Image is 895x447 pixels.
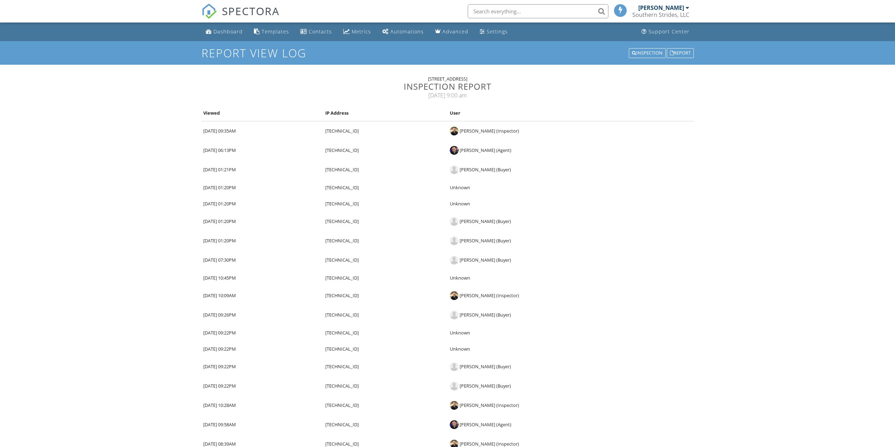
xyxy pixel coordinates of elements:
td: [DATE] 09:58AM [202,415,324,434]
td: [DATE] 09:22PM [202,376,324,396]
div: Dashboard [213,28,243,35]
td: [TECHNICAL_ID] [324,325,448,341]
td: Unknown [448,270,693,286]
td: [TECHNICAL_ID] [324,160,448,179]
img: default-user-f0147aede5fd5fa78ca7ade42f37bd4542148d508eef1c3d3ea960f66861d68b.jpg [450,236,459,245]
td: Unknown [448,196,693,212]
img: image_30.jpg [450,291,459,300]
td: [TECHNICAL_ID] [324,357,448,376]
div: [PERSON_NAME] (Buyer) [460,364,511,369]
th: IP Address [324,105,448,121]
td: [DATE] 01:20PM [202,212,324,231]
th: Viewed [202,105,324,121]
div: Advanced [442,28,468,35]
div: [DATE] 9:00 am [202,91,694,99]
div: [PERSON_NAME] (Agent) [460,147,511,153]
a: Support Center [639,25,692,38]
div: [PERSON_NAME] (Buyer) [460,167,511,172]
div: [PERSON_NAME] (Buyer) [460,257,511,263]
td: [DATE] 01:20PM [202,196,324,212]
div: [PERSON_NAME] (Inspector) [460,128,519,134]
td: [DATE] 07:30PM [202,250,324,270]
a: Contacts [298,25,335,38]
div: Templates [262,28,289,35]
h1: Report View Log [202,47,694,59]
td: [TECHNICAL_ID] [324,231,448,250]
td: [DATE] 09:22PM [202,341,324,357]
img: image_30.jpg [450,401,459,410]
input: Search everything... [468,4,608,18]
div: Contacts [309,28,332,35]
td: Unknown [448,179,693,196]
img: default-user-f0147aede5fd5fa78ca7ade42f37bd4542148d508eef1c3d3ea960f66861d68b.jpg [450,362,459,371]
h3: Inspection Report [202,82,694,91]
td: [DATE] 01:21PM [202,160,324,179]
a: Inspection [629,49,667,56]
div: [PERSON_NAME] (Buyer) [460,218,511,224]
img: image_30.jpg [450,127,459,135]
div: Settings [487,28,508,35]
th: User [448,105,693,121]
a: Dashboard [203,25,245,38]
span: SPECTORA [222,4,280,18]
img: The Best Home Inspection Software - Spectora [202,4,217,19]
td: [DATE] 09:22PM [202,357,324,376]
td: [TECHNICAL_ID] [324,212,448,231]
td: [TECHNICAL_ID] [324,415,448,434]
div: [PERSON_NAME] (Inspector) [460,402,519,408]
td: [TECHNICAL_ID] [324,341,448,357]
a: Settings [477,25,511,38]
div: [STREET_ADDRESS] [202,76,694,82]
td: [TECHNICAL_ID] [324,121,448,141]
td: [DATE] 06:13PM [202,141,324,160]
a: Advanced [432,25,471,38]
td: [DATE] 01:20PM [202,231,324,250]
div: Support Center [648,28,690,35]
div: [PERSON_NAME] (Buyer) [460,238,511,243]
div: [PERSON_NAME] (Inspector) [460,293,519,298]
img: default-user-f0147aede5fd5fa78ca7ade42f37bd4542148d508eef1c3d3ea960f66861d68b.jpg [450,311,459,319]
td: [TECHNICAL_ID] [324,396,448,415]
td: [DATE] 10:09AM [202,286,324,305]
div: [PERSON_NAME] (Buyer) [460,312,511,318]
a: SPECTORA [202,9,280,24]
img: default-user-f0147aede5fd5fa78ca7ade42f37bd4542148d508eef1c3d3ea960f66861d68b.jpg [450,217,459,226]
td: [DATE] 10:28AM [202,396,324,415]
td: Unknown [448,341,693,357]
td: [TECHNICAL_ID] [324,270,448,286]
div: [PERSON_NAME] [638,4,684,11]
a: Automations (Basic) [379,25,427,38]
div: Inspection [629,48,666,58]
div: Report [667,48,694,58]
div: Southern Strides, LLC [632,11,689,18]
td: [TECHNICAL_ID] [324,250,448,270]
img: default-user-f0147aede5fd5fa78ca7ade42f37bd4542148d508eef1c3d3ea960f66861d68b.jpg [450,165,459,174]
td: [DATE] 09:22PM [202,325,324,341]
td: [DATE] 09:26PM [202,305,324,325]
img: default-user-f0147aede5fd5fa78ca7ade42f37bd4542148d508eef1c3d3ea960f66861d68b.jpg [450,382,459,390]
img: data [450,146,459,155]
img: default-user-f0147aede5fd5fa78ca7ade42f37bd4542148d508eef1c3d3ea960f66861d68b.jpg [450,256,459,264]
td: [TECHNICAL_ID] [324,196,448,212]
div: [PERSON_NAME] (Agent) [460,422,511,427]
img: data [450,420,459,429]
div: Automations [390,28,424,35]
td: [TECHNICAL_ID] [324,376,448,396]
td: [DATE] 01:20PM [202,179,324,196]
td: [TECHNICAL_ID] [324,141,448,160]
a: Report [667,49,694,56]
div: [PERSON_NAME] (Inspector) [460,441,519,447]
td: [TECHNICAL_ID] [324,286,448,305]
div: Metrics [352,28,371,35]
div: [PERSON_NAME] (Buyer) [460,383,511,389]
td: [DATE] 09:35AM [202,121,324,141]
td: [DATE] 10:45PM [202,270,324,286]
td: [TECHNICAL_ID] [324,179,448,196]
td: [TECHNICAL_ID] [324,305,448,325]
a: Templates [251,25,292,38]
td: Unknown [448,325,693,341]
a: Metrics [340,25,374,38]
